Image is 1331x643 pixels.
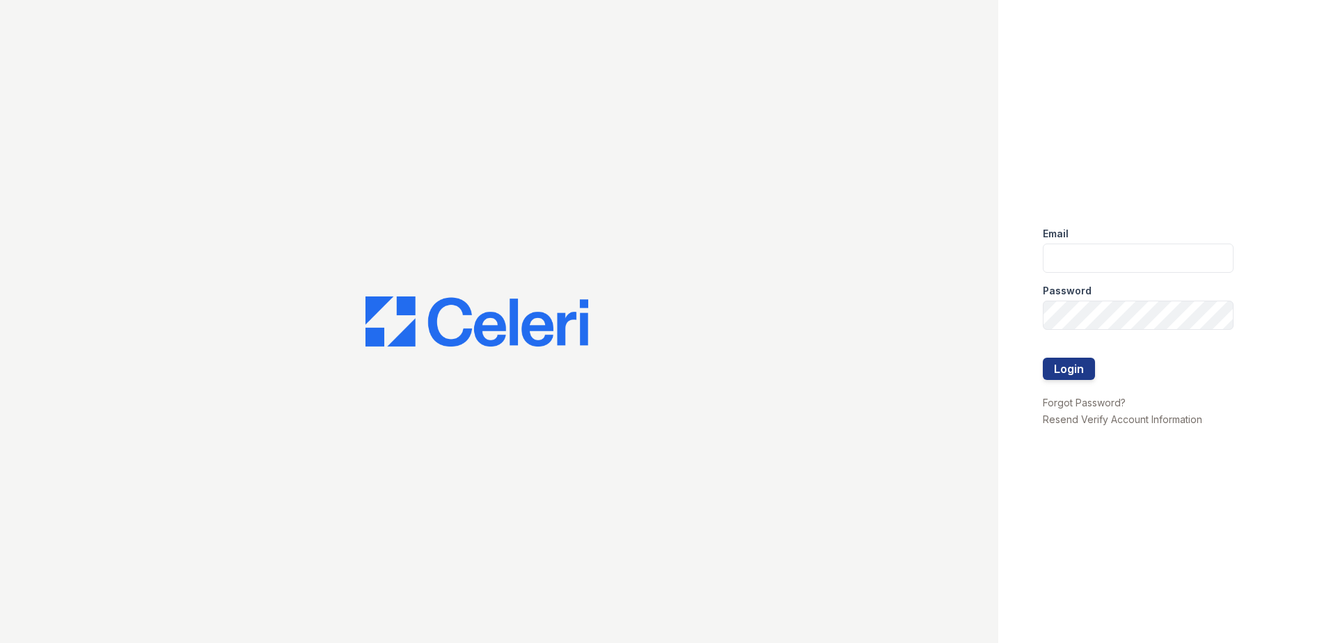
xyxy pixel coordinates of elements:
[365,296,588,347] img: CE_Logo_Blue-a8612792a0a2168367f1c8372b55b34899dd931a85d93a1a3d3e32e68fde9ad4.png
[1043,358,1095,380] button: Login
[1043,397,1126,408] a: Forgot Password?
[1043,227,1069,241] label: Email
[1043,284,1092,298] label: Password
[1043,413,1202,425] a: Resend Verify Account Information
